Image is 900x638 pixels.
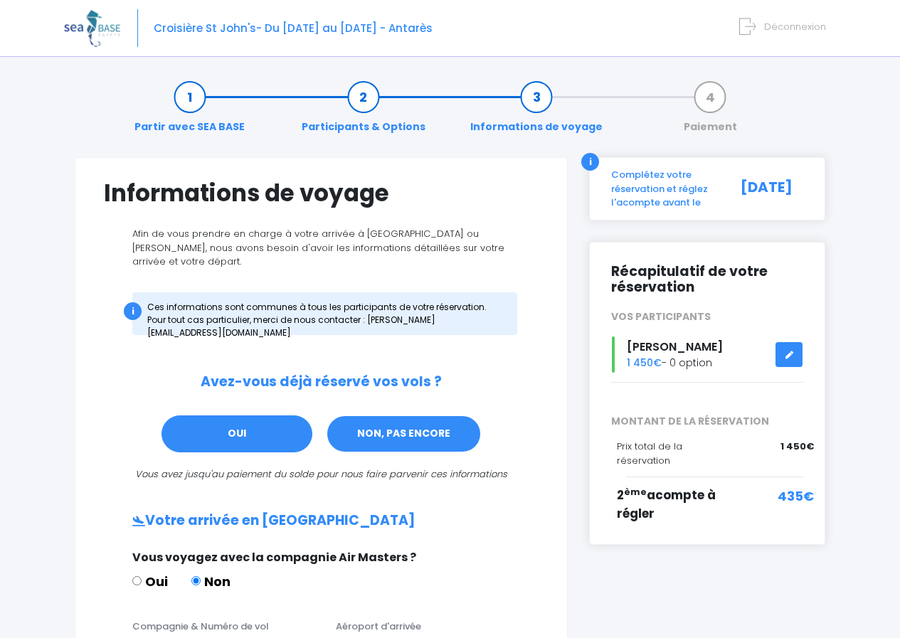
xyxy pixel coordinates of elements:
label: Aéroport d'arrivée [336,620,421,634]
a: OUI [162,415,312,452]
span: Croisière St John's- Du [DATE] au [DATE] - Antarès [154,21,433,36]
span: 2 acompte à régler [617,487,716,522]
a: NON, PAS ENCORE [326,415,482,453]
span: 1 450€ [780,440,814,454]
a: Informations de voyage [463,90,610,134]
div: i [124,302,142,320]
label: Compagnie & Numéro de vol [132,620,269,634]
span: 1 450€ [627,356,662,370]
a: Partir avec SEA BASE [127,90,252,134]
div: i [581,153,599,171]
label: Non [191,572,231,591]
div: Ces informations sont communes à tous les participants de votre réservation. Pour tout cas partic... [132,292,517,335]
i: Vous avez jusqu'au paiement du solde pour nous faire parvenir ces informations [135,467,507,481]
div: Complétez votre réservation et réglez l'acompte avant le [600,168,725,210]
a: Participants & Options [295,90,433,134]
input: Non [191,576,201,585]
p: Afin de vous prendre en charge à votre arrivée à [GEOGRAPHIC_DATA] ou [PERSON_NAME], nous avons b... [104,227,539,269]
span: Déconnexion [764,20,826,33]
h1: Informations de voyage [104,179,539,207]
input: Oui [132,576,142,585]
h2: Votre arrivée en [GEOGRAPHIC_DATA] [104,513,539,529]
label: Oui [132,572,168,591]
span: Prix total de la réservation [617,440,682,467]
a: Paiement [677,90,744,134]
h2: Récapitulatif de votre réservation [611,264,803,297]
span: MONTANT DE LA RÉSERVATION [600,414,814,429]
sup: ème [624,486,647,498]
span: Vous voyagez avec la compagnie Air Masters ? [132,549,416,565]
span: 435€ [778,487,814,506]
h2: Avez-vous déjà réservé vos vols ? [104,374,539,390]
span: [PERSON_NAME] [627,339,723,355]
div: - 0 option [600,336,814,373]
div: [DATE] [725,168,814,210]
div: VOS PARTICIPANTS [600,309,814,324]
